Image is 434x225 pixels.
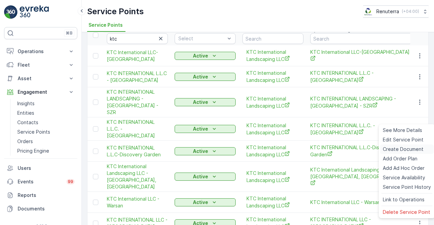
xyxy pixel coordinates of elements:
[246,70,299,84] a: KTC International Landscaping LLC
[17,138,33,145] p: Orders
[107,163,168,190] span: KTC International Landscaping LLC - [GEOGRAPHIC_DATA], [GEOGRAPHIC_DATA]
[4,161,77,175] a: Users
[310,166,412,187] a: KTC International Landscaping LLC - Satwa, City Walk
[107,119,168,139] span: KTC INTERNATIONAL L.L.C. - [GEOGRAPHIC_DATA]
[17,129,50,135] p: Service Points
[66,30,73,36] p: ⌘B
[310,199,412,206] a: KTC International LLC - Warsan
[383,127,422,134] span: See More Details
[4,5,18,19] img: logo
[246,170,299,184] a: KTC International Landscaping LLC
[383,136,423,143] span: Edit Service Point
[310,95,412,109] a: KTC INTERNATIONAL LANDSCAPING - Emirates Towers - SZR
[383,165,425,172] span: Add Ad Hoc Order
[18,165,75,172] p: Users
[310,122,412,136] a: KTC INTERNATIONAL L.L.C. - Dubai Sport City
[15,99,77,108] a: Insights
[4,58,77,72] button: Fleet
[175,125,236,133] button: Active
[93,74,98,80] div: Toggle Row Selected
[18,75,64,82] p: Asset
[310,144,412,158] a: KTC INTERNATIONAL L.L.C-Discovery Garden
[107,144,168,158] a: KTC INTERNATIONAL L.L.C-Discovery Garden
[18,48,64,55] p: Operations
[93,53,98,59] div: Toggle Row Selected
[193,52,208,59] p: Active
[93,174,98,179] div: Toggle Row Selected
[107,70,168,84] a: KTC INTERNATIONAL L.L.C - Dubai Expo Village
[17,100,35,107] p: Insights
[383,184,431,190] span: Service Point History
[383,146,423,153] span: Create Document
[383,174,425,181] span: Service Availability
[18,89,64,95] p: Engagement
[107,119,168,139] a: KTC INTERNATIONAL L.L.C. - Dubai Sport City
[383,155,417,162] span: Add Order Plan
[175,198,236,206] button: Active
[4,45,77,58] button: Operations
[363,5,429,18] button: Renuterra(+04:00)
[18,62,64,68] p: Fleet
[380,163,434,173] a: Add Ad Hoc Order
[107,89,168,116] span: KTC INTERNATIONAL LANDSCAPING - [GEOGRAPHIC_DATA] - SZR
[310,166,412,187] span: KTC International Landscaping LLC - [GEOGRAPHIC_DATA], [GEOGRAPHIC_DATA]
[310,49,412,63] a: KTC International LLC-Coca Cola Arena
[18,205,75,212] p: Documents
[380,126,434,135] a: See More Details
[15,127,77,137] a: Service Points
[4,72,77,85] button: Asset
[193,126,208,132] p: Active
[175,52,236,60] button: Active
[246,195,299,209] a: KTC International Landscaping LLC
[15,108,77,118] a: Entities
[107,89,168,116] a: KTC INTERNATIONAL LANDSCAPING - Emirates Towers - SZR
[15,118,77,127] a: Contacts
[93,99,98,105] div: Toggle Row Selected
[246,95,299,109] a: KTC International Landscaping LLC
[193,148,208,155] p: Active
[246,49,299,63] a: KTC International Landscaping LLC
[107,196,168,209] a: KTC International LLC - Warsan
[107,49,168,63] a: KTC International LLC-Coca Cola Arena
[310,95,412,109] span: KTC INTERNATIONAL LANDSCAPING - [GEOGRAPHIC_DATA] - SZR
[87,6,144,17] p: Service Points
[17,119,38,126] p: Contacts
[4,188,77,202] a: Reports
[246,144,299,158] a: KTC International Landscaping LLC
[380,135,434,144] a: Edit Service Point
[310,49,412,63] span: KTC International LLC-[GEOGRAPHIC_DATA]
[193,173,208,180] p: Active
[193,199,208,206] p: Active
[383,196,425,203] span: Link to Operations
[310,122,412,136] span: KTC INTERNATIONAL L.L.C. - [GEOGRAPHIC_DATA]
[175,98,236,106] button: Active
[376,8,399,15] p: Renuterra
[68,179,73,184] p: 99
[107,33,168,44] input: Search
[107,49,168,63] span: KTC International LLC-[GEOGRAPHIC_DATA]
[193,99,208,106] p: Active
[310,33,412,44] input: Search
[242,33,303,44] input: Search
[18,192,75,199] p: Reports
[383,209,430,216] span: Delete Service Point
[175,73,236,81] button: Active
[246,122,299,136] span: KTC International Landscaping LLC
[380,154,434,163] a: Add Order Plan
[93,149,98,154] div: Toggle Row Selected
[20,5,49,19] img: logo_light-DOdMpM7g.png
[178,35,225,42] p: Select
[88,22,123,28] span: Service Points
[93,126,98,132] div: Toggle Row Selected
[107,163,168,190] a: KTC International Landscaping LLC - Satwa, City Walk
[175,147,236,155] button: Active
[310,70,412,84] span: KTC INTERNATIONAL L.L.C - [GEOGRAPHIC_DATA]
[310,70,412,84] a: KTC INTERNATIONAL L.L.C - Dubai Expo Village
